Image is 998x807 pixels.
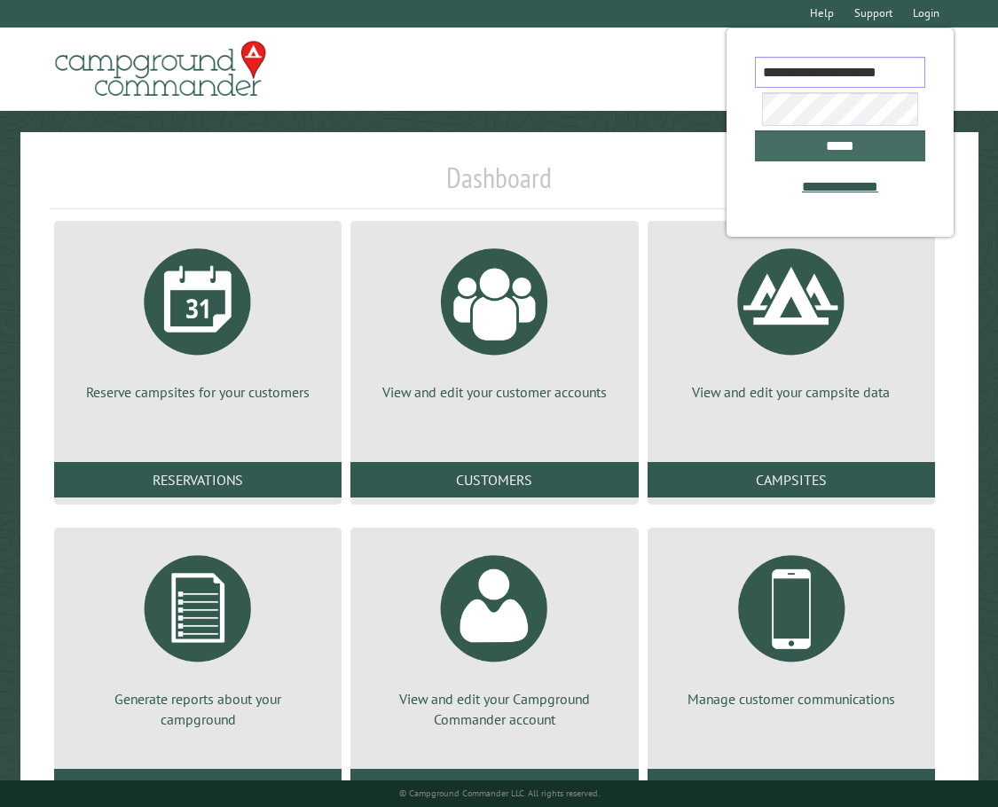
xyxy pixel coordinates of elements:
[350,462,638,498] a: Customers
[669,235,914,402] a: View and edit your campsite data
[75,689,320,729] p: Generate reports about your campground
[54,769,342,804] a: Reports
[648,462,935,498] a: Campsites
[648,769,935,804] a: Communications
[50,35,271,104] img: Campground Commander
[75,382,320,402] p: Reserve campsites for your customers
[372,542,617,729] a: View and edit your Campground Commander account
[669,689,914,709] p: Manage customer communications
[399,787,600,799] small: © Campground Commander LLC. All rights reserved.
[75,235,320,402] a: Reserve campsites for your customers
[350,769,638,804] a: Account
[54,462,342,498] a: Reservations
[669,382,914,402] p: View and edit your campsite data
[50,161,948,209] h1: Dashboard
[669,542,914,709] a: Manage customer communications
[75,542,320,729] a: Generate reports about your campground
[372,689,617,729] p: View and edit your Campground Commander account
[372,382,617,402] p: View and edit your customer accounts
[372,235,617,402] a: View and edit your customer accounts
